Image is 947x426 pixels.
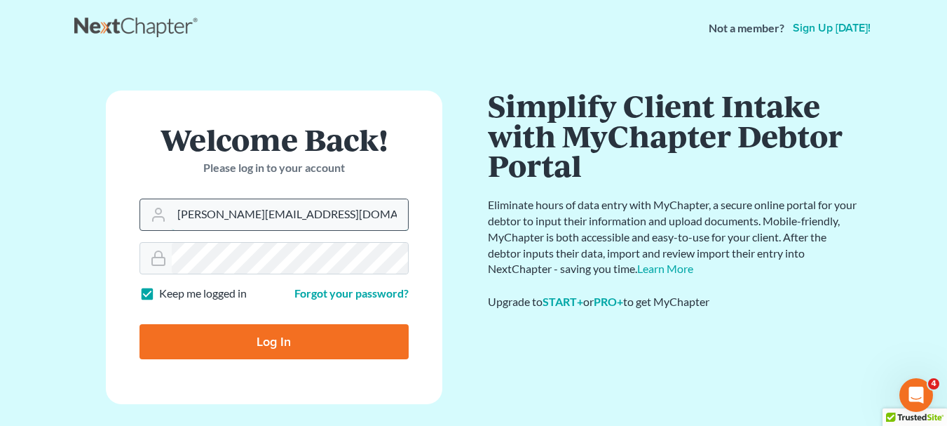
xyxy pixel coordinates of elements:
[139,124,409,154] h1: Welcome Back!
[790,22,873,34] a: Sign up [DATE]!
[594,295,623,308] a: PRO+
[899,378,933,412] iframe: Intercom live chat
[159,286,247,302] label: Keep me logged in
[139,324,409,359] input: Log In
[928,378,939,390] span: 4
[294,286,409,300] a: Forgot your password?
[637,262,693,275] a: Learn More
[488,197,859,277] p: Eliminate hours of data entry with MyChapter, a secure online portal for your debtor to input the...
[139,160,409,176] p: Please log in to your account
[709,20,784,36] strong: Not a member?
[543,295,583,308] a: START+
[172,199,408,230] input: Email Address
[488,91,859,180] h1: Simplify Client Intake with MyChapter Debtor Portal
[488,294,859,310] div: Upgrade to or to get MyChapter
